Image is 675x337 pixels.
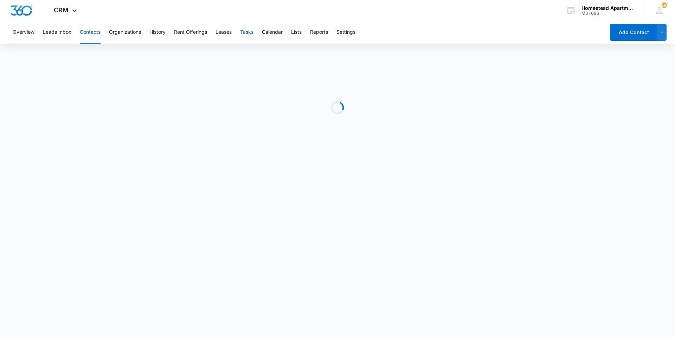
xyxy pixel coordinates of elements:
[13,21,34,44] button: Overview
[54,6,69,14] span: CRM
[581,11,633,16] div: account id
[43,21,71,44] button: Leads Inbox
[80,21,101,44] button: Contacts
[610,24,657,41] button: Add Contact
[581,5,633,11] div: account name
[174,21,207,44] button: Rent Offerings
[310,21,328,44] button: Reports
[661,2,667,8] div: notifications count
[240,21,253,44] button: Tasks
[661,2,667,8] span: 192
[291,21,302,44] button: Lists
[216,21,232,44] button: Leases
[109,21,141,44] button: Organizations
[262,21,283,44] button: Calendar
[336,21,355,44] button: Settings
[149,21,166,44] button: History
